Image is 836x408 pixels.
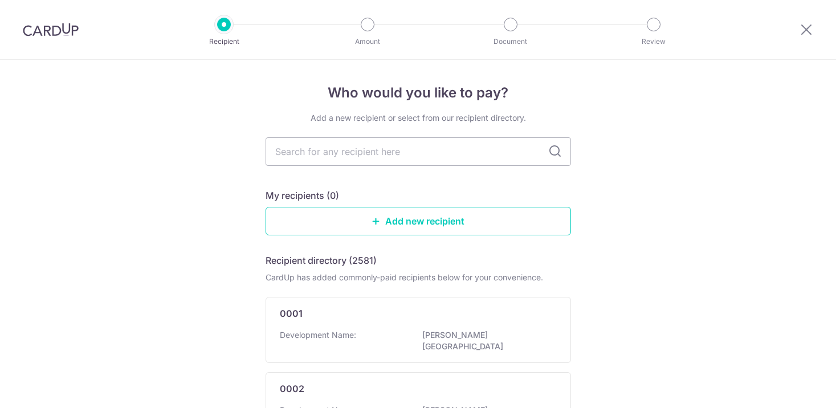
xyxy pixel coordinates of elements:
[280,329,356,341] p: Development Name:
[182,36,266,47] p: Recipient
[611,36,696,47] p: Review
[266,83,571,103] h4: Who would you like to pay?
[266,254,377,267] h5: Recipient directory (2581)
[266,189,339,202] h5: My recipients (0)
[266,137,571,166] input: Search for any recipient here
[23,23,79,36] img: CardUp
[422,329,550,352] p: [PERSON_NAME][GEOGRAPHIC_DATA]
[266,272,571,283] div: CardUp has added commonly-paid recipients below for your convenience.
[280,307,303,320] p: 0001
[266,112,571,124] div: Add a new recipient or select from our recipient directory.
[325,36,410,47] p: Amount
[468,36,553,47] p: Document
[266,207,571,235] a: Add new recipient
[280,382,304,395] p: 0002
